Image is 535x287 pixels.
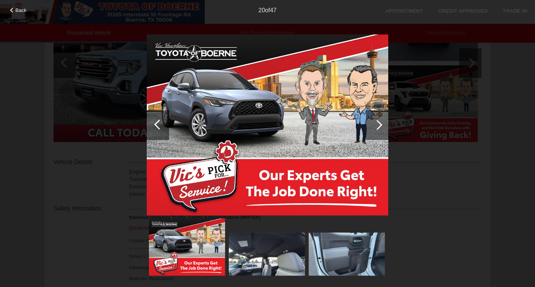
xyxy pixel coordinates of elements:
img: image.aspx [309,233,385,275]
span: 20 [259,7,265,13]
img: image.aspx [147,34,388,216]
span: 47 [270,7,277,13]
img: image.aspx [229,233,305,275]
span: Back [16,7,27,13]
a: Trade-In [503,8,528,14]
a: Credit Approved [438,8,488,14]
a: Appointment [385,8,423,14]
img: image.aspx [149,219,225,276]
